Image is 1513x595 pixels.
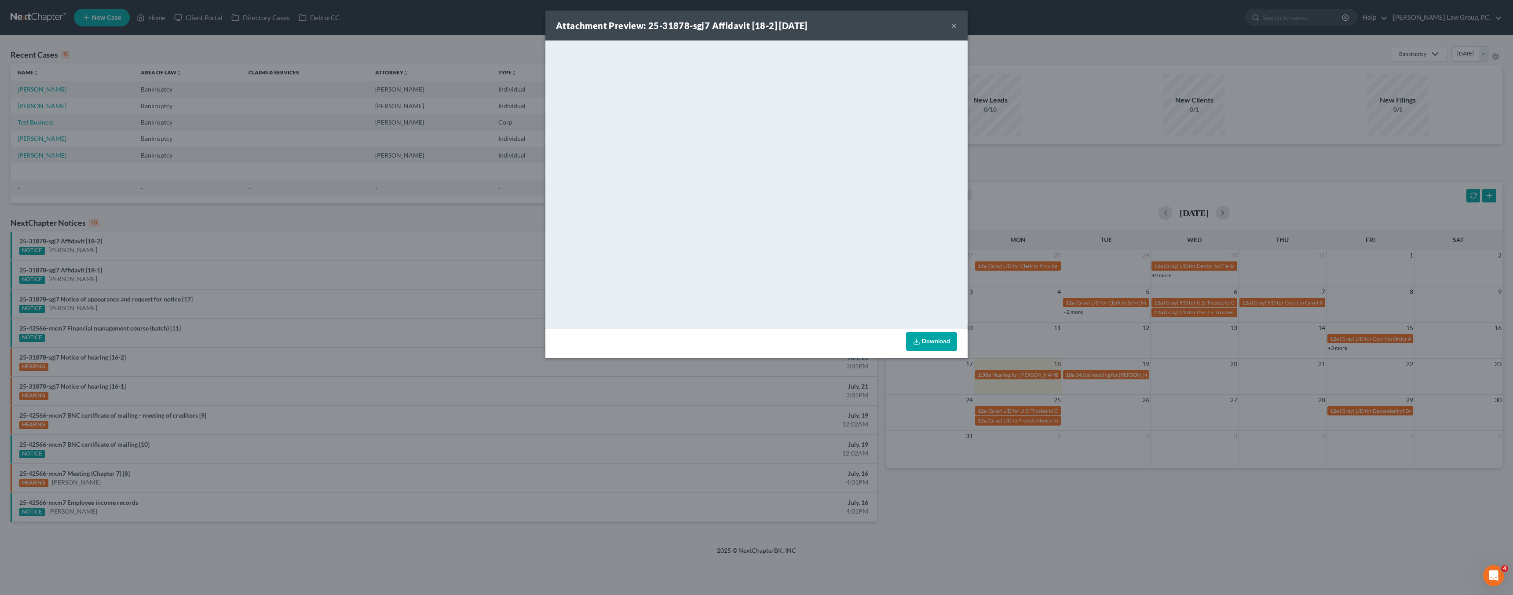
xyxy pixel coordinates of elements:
a: Download [906,332,957,351]
iframe: Intercom live chat [1483,565,1504,586]
strong: Attachment Preview: 25-31878-sgj7 Affidavit [18-2] [DATE] [556,20,808,31]
iframe: <object ng-attr-data='[URL][DOMAIN_NAME]' type='application/pdf' width='100%' height='650px'></ob... [545,40,968,327]
button: × [951,20,957,31]
span: 4 [1501,565,1508,572]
